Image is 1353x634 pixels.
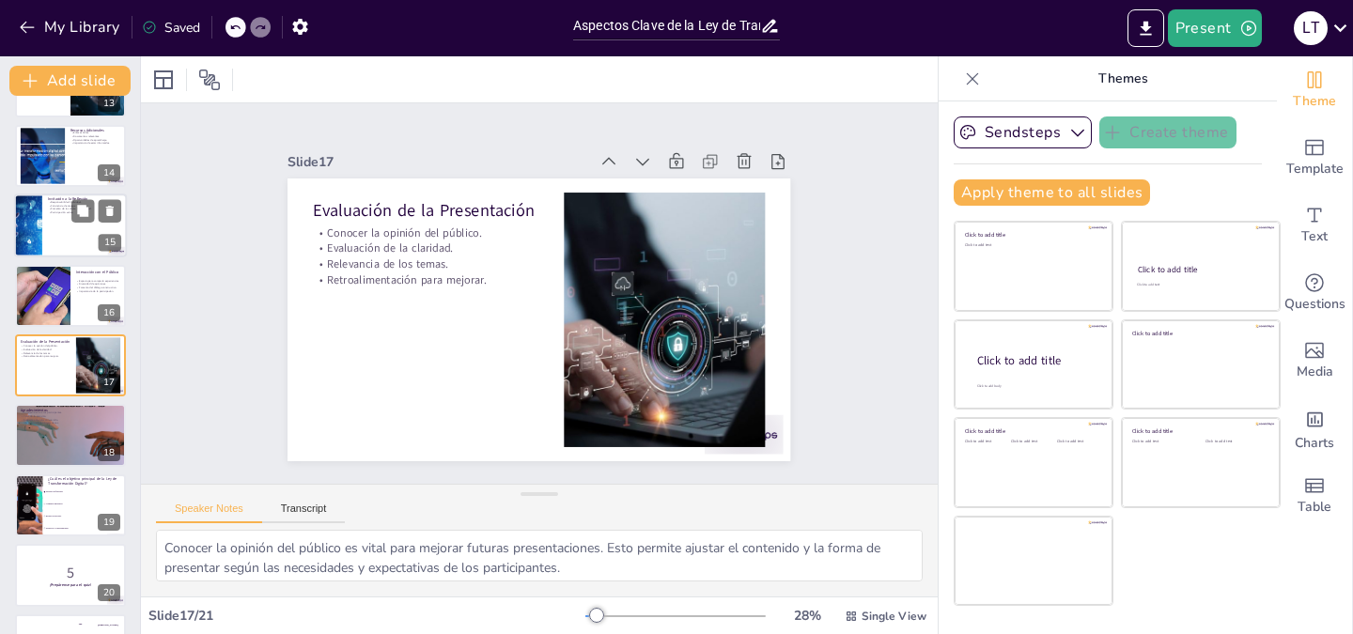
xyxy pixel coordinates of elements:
div: 14 [98,164,120,181]
p: Interés en futuras interacciones. [21,421,120,425]
div: Click to add title [1132,329,1267,336]
button: Create theme [1099,116,1236,148]
span: Charts [1295,433,1334,454]
p: Oportunidades de aprendizaje. [70,138,120,142]
button: Sendsteps [954,116,1092,148]
span: Mejorar la eficiencia [46,490,125,492]
p: Recursos Adicionales [70,128,120,133]
div: 20 [98,584,120,601]
div: L T [1294,11,1328,45]
span: Questions [1284,294,1345,315]
p: Retroalimentación para mejorar. [21,355,70,359]
p: Retroalimentación para mejorar. [545,68,561,294]
p: Evaluación de la Presentación [21,339,70,345]
p: Diversidad de opiniones. [76,282,120,286]
p: Relevancia de los temas. [21,351,70,355]
p: Evaluación de la claridad. [577,68,593,294]
div: 18 [98,444,120,461]
div: Click to add text [1057,440,1099,444]
div: 16 [15,265,126,327]
p: Espacio para compartir experiencias. [76,279,120,283]
div: 14 [15,125,126,187]
div: 15 [14,194,127,258]
button: Apply theme to all slides [954,179,1150,206]
div: 19 [15,474,126,536]
p: Relevancia de los temas. [561,68,577,294]
div: 20 [15,544,126,606]
p: 5 [21,563,120,583]
button: Export to PowerPoint [1127,9,1164,47]
input: Insert title [573,12,760,39]
div: Click to add title [965,427,1099,435]
p: Fomento de la cultura de seguridad. [48,208,121,211]
span: Text [1301,226,1328,247]
div: Click to add body [977,384,1096,389]
p: ¿Cuál es el objetivo principal de la Ley de Transformación Digital? [48,476,120,487]
div: Slide 17 [662,42,680,342]
p: Conocer la opinión del público. [21,345,70,348]
p: Conocer la opinión del público. [592,68,608,294]
button: L T [1294,9,1328,47]
p: Importancia de estar informados. [70,142,120,146]
button: Present [1168,9,1262,47]
span: Theme [1293,91,1336,112]
div: Add text boxes [1277,192,1352,259]
p: Fomento del diálogo constructivo. [76,286,120,289]
button: Speaker Notes [156,503,262,523]
div: Add ready made slides [1277,124,1352,192]
p: Documentos relevantes. [70,134,120,138]
div: Click to add text [1137,283,1262,287]
div: Click to add text [965,243,1099,248]
div: Add a table [1277,462,1352,530]
div: 28 % [785,607,830,625]
div: 17 [15,334,126,396]
div: Slide 17 / 21 [148,607,585,625]
div: Click to add title [1132,427,1267,435]
span: Single View [862,609,926,624]
button: My Library [14,12,128,42]
span: Template [1286,159,1344,179]
div: Layout [148,65,179,95]
div: 16 [98,304,120,321]
div: Click to add title [977,353,1097,369]
div: Change the overall theme [1277,56,1352,124]
p: Interacción con el Público [76,269,120,274]
div: Click to add text [1011,440,1053,444]
p: Agradecimientos [21,407,120,412]
p: Participación activa. [48,211,121,215]
span: Table [1298,497,1331,518]
textarea: Conocer la opinión del público es vital para mejorar futuras presentaciones. Esto permite ajustar... [156,530,923,581]
p: Responsabilidad individual. [48,201,121,205]
div: 13 [98,95,120,112]
p: Conciencia de riesgos. [48,204,121,208]
p: Valor de la atención. [21,414,120,418]
div: 15 [99,235,121,252]
span: Aumentar impuestos [46,503,125,504]
div: Add charts and graphs [1277,394,1352,462]
p: Enlaces útiles. [70,131,120,135]
span: Position [198,69,221,91]
button: Duplicate Slide [71,200,94,223]
span: Reducir tecnología [46,515,125,517]
div: Get real-time input from your audience [1277,259,1352,327]
div: Add images, graphics, shapes or video [1277,327,1352,394]
div: Click to add title [965,231,1099,239]
p: Themes [988,56,1258,101]
div: 19 [98,514,120,531]
p: Evaluación de la claridad. [21,348,70,352]
div: 18 [15,404,126,466]
div: Click to add text [1132,440,1191,444]
p: Invitación a la Reflexión [48,196,121,202]
button: Add slide [9,66,131,96]
p: Agradecimiento a los participantes. [21,410,120,414]
div: Saved [142,19,200,37]
button: Delete Slide [99,200,121,223]
p: Importancia de la participación. [76,289,120,293]
div: Click to add text [1205,440,1265,444]
strong: ¡Prepárense para el quiz! [50,582,91,587]
div: Click to add text [965,440,1007,444]
span: Media [1297,362,1333,382]
button: Transcript [262,503,346,523]
div: 17 [98,374,120,391]
p: Evaluación de la Presentación [611,68,634,294]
